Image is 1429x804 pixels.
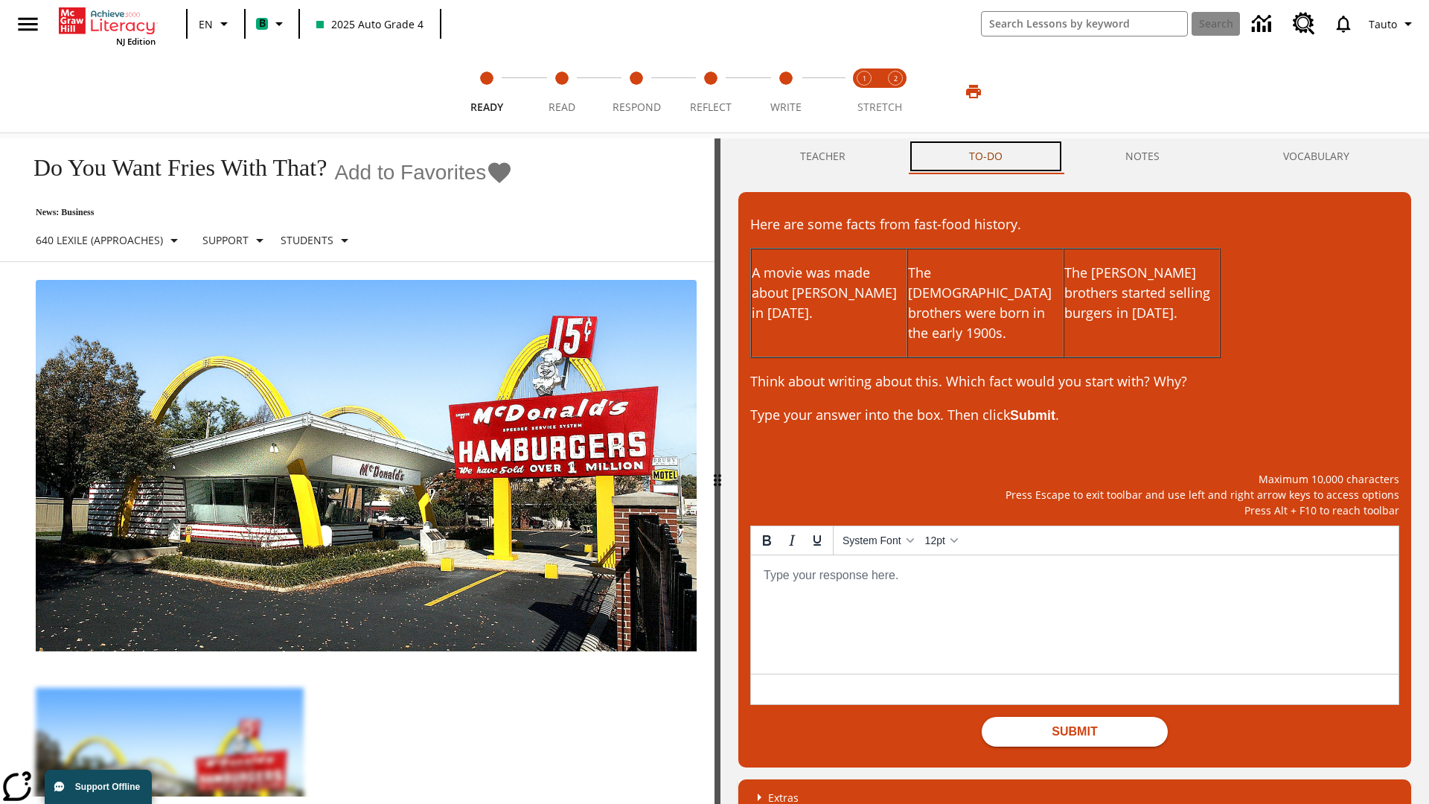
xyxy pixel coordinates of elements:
[779,528,805,553] button: Italic
[1363,10,1423,37] button: Profile/Settings
[837,528,919,553] button: Fonts
[919,528,963,553] button: Font sizes
[1064,263,1219,323] p: The [PERSON_NAME] brothers started selling burgers in [DATE].
[1064,138,1222,174] button: NOTES
[1284,4,1324,44] a: Resource Center, Will open in new tab
[750,487,1399,502] p: Press Escape to exit toolbar and use left and right arrow keys to access options
[750,405,1399,426] p: Type your answer into the box. Then click .
[1324,4,1363,43] a: Notifications
[202,232,249,248] p: Support
[6,2,50,46] button: Open side menu
[982,717,1168,747] button: Submit
[259,14,266,33] span: B
[750,371,1399,392] p: Think about writing about this. Which fact would you start with? Why?
[907,138,1064,174] button: TO-DO
[196,227,275,254] button: Scaffolds, Support
[250,10,294,37] button: Boost Class color is mint green. Change class color
[199,16,213,32] span: EN
[843,51,886,133] button: Stretch Read step 1 of 2
[30,227,189,254] button: Select Lexile, 640 Lexile (Approaches)
[750,471,1399,487] p: Maximum 10,000 characters
[549,100,575,114] span: Read
[752,263,907,323] p: A movie was made about [PERSON_NAME] in [DATE].
[738,138,1411,174] div: Instructional Panel Tabs
[275,227,359,254] button: Select Student
[75,782,140,792] span: Support Offline
[738,138,907,174] button: Teacher
[714,138,720,804] div: Press Enter or Spacebar and then press right and left arrow keys to move the slider
[334,159,513,185] button: Add to Favorites - Do You Want Fries With That?
[593,51,680,133] button: Respond step 3 of 5
[857,100,902,114] span: STRETCH
[18,154,327,182] h1: Do You Want Fries With That?
[36,280,697,652] img: One of the first McDonald's stores, with the iconic red sign and golden arches.
[18,207,513,218] p: News: Business
[950,78,997,105] button: Print
[316,16,423,32] span: 2025 Auto Grade 4
[843,535,901,546] span: System Font
[805,528,830,553] button: Underline
[750,502,1399,518] p: Press Alt + F10 to reach toolbar
[444,51,530,133] button: Ready step 1 of 5
[1010,408,1055,423] strong: Submit
[754,528,779,553] button: Bold
[36,232,163,248] p: 640 Lexile (Approaches)
[874,51,917,133] button: Stretch Respond step 2 of 2
[720,138,1429,804] div: activity
[908,263,1063,343] p: The [DEMOGRAPHIC_DATA] brothers were born in the early 1900s.
[750,214,1399,234] p: Here are some facts from fast-food history.
[982,12,1187,36] input: search field
[59,4,156,47] div: Home
[743,51,829,133] button: Write step 5 of 5
[894,74,898,83] text: 2
[668,51,754,133] button: Reflect step 4 of 5
[751,555,1398,674] iframe: Rich Text Area. Press ALT-0 for help.
[863,74,866,83] text: 1
[925,535,945,546] span: 12pt
[45,770,152,804] button: Support Offline
[116,36,156,47] span: NJ Edition
[770,100,802,114] span: Write
[334,161,486,185] span: Add to Favorites
[1221,138,1411,174] button: VOCABULARY
[192,10,240,37] button: Language: EN, Select a language
[1369,16,1397,32] span: Tauto
[1243,4,1284,45] a: Data Center
[690,100,732,114] span: Reflect
[613,100,661,114] span: Respond
[470,100,503,114] span: Ready
[518,51,604,133] button: Read step 2 of 5
[281,232,333,248] p: Students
